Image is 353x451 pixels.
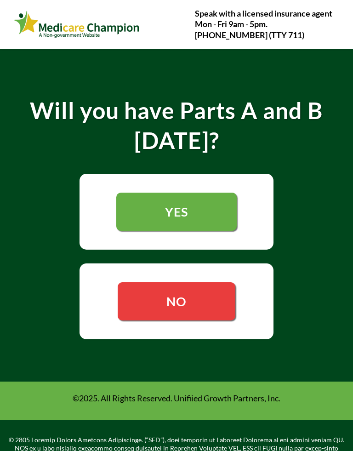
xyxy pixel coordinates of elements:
span: YES [165,204,188,219]
strong: Will you have Parts A and B [DATE]? [30,97,323,154]
img: Webinar [14,9,140,40]
strong: Speak with a licensed insurance agent Mon - Fri 9am - 5pm. [195,8,332,29]
span: NO [166,294,187,309]
a: NO [118,282,235,320]
strong: [PHONE_NUMBER] (TTY 711) [195,30,304,40]
a: YES [116,193,237,231]
p: ©2025. All Rights Reserved. Unifiied Growth Partners, Inc. [9,393,344,404]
